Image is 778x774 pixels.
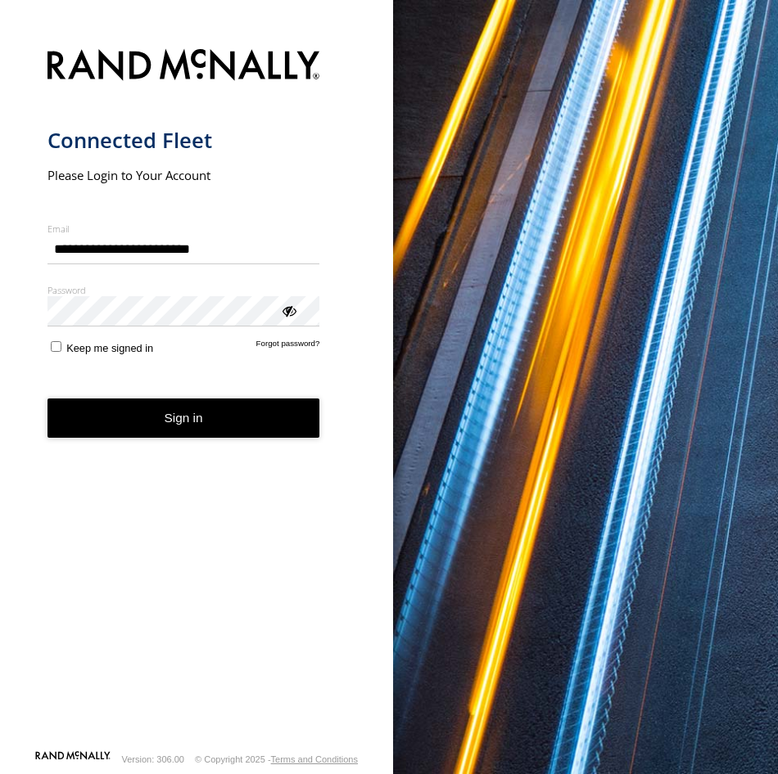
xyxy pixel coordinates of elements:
a: Terms and Conditions [271,754,358,764]
span: Keep me signed in [66,342,153,354]
h1: Connected Fleet [47,127,320,154]
div: Version: 306.00 [122,754,184,764]
input: Keep me signed in [51,341,61,352]
img: Rand McNally [47,46,320,88]
div: © Copyright 2025 - [195,754,358,764]
button: Sign in [47,398,320,439]
a: Visit our Website [35,751,111,767]
label: Email [47,223,320,235]
label: Password [47,284,320,296]
form: main [47,39,346,750]
div: ViewPassword [280,302,296,318]
h2: Please Login to Your Account [47,167,320,183]
a: Forgot password? [256,339,320,354]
